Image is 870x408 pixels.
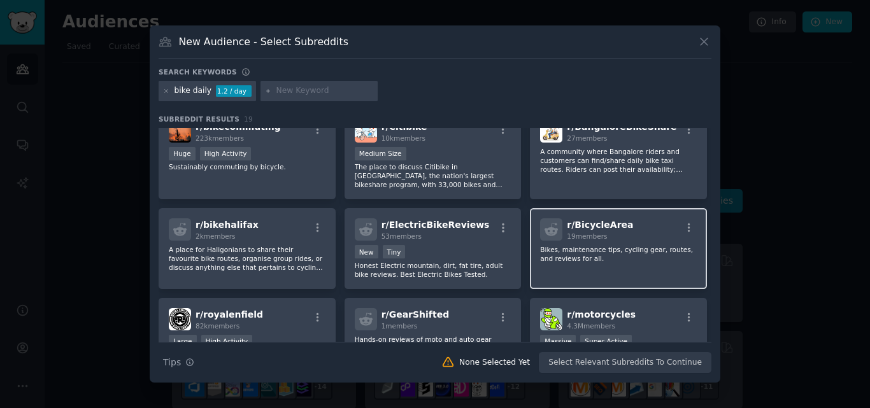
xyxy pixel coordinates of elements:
[567,309,636,320] span: r/ motorcycles
[383,245,406,258] div: Tiny
[580,335,632,348] div: Super Active
[159,67,237,76] h3: Search keywords
[159,115,239,123] span: Subreddit Results
[244,115,253,123] span: 19
[169,245,325,272] p: A place for Haligonians to share their favourite bike routes, organise group rides, or discuss an...
[567,220,633,230] span: r/ BicycleArea
[196,134,244,142] span: 223k members
[355,147,406,160] div: Medium Size
[355,261,511,279] p: Honest Electric mountain, dirt, fat tire, adult bike reviews. Best Electric Bikes Tested.
[567,322,615,330] span: 4.3M members
[169,162,325,171] p: Sustainably commuting by bicycle.
[196,309,263,320] span: r/ royalenfield
[567,134,607,142] span: 27 members
[567,122,676,132] span: r/ BangaloreBikeShare
[196,220,259,230] span: r/ bikehalifax
[540,120,562,143] img: BangaloreBikeShare
[276,85,373,97] input: New Keyword
[169,335,197,348] div: Large
[355,335,511,353] p: Hands-on reviews of moto and auto gear that’s actually been used.
[540,308,562,330] img: motorcycles
[355,120,377,143] img: Citibike
[382,309,450,320] span: r/ GearShifted
[196,322,239,330] span: 82k members
[159,351,199,374] button: Tips
[169,120,191,143] img: bikecommuting
[216,85,252,97] div: 1.2 / day
[540,147,697,174] p: A community where Bangalore riders and customers can find/share daily bike taxi routes. Riders ca...
[175,85,212,97] div: bike daily
[382,322,418,330] span: 1 members
[201,335,253,348] div: High Activity
[382,220,490,230] span: r/ ElectricBikeReviews
[355,245,378,258] div: New
[459,357,530,369] div: None Selected Yet
[179,35,348,48] h3: New Audience - Select Subreddits
[382,134,425,142] span: 10k members
[196,122,281,132] span: r/ bikecommuting
[200,147,252,160] div: High Activity
[169,308,191,330] img: royalenfield
[196,232,236,240] span: 2k members
[163,356,181,369] span: Tips
[567,232,607,240] span: 19 members
[355,162,511,189] p: The place to discuss Citibike in [GEOGRAPHIC_DATA], the nation's largest bikeshare program, with ...
[382,232,422,240] span: 53 members
[382,122,427,132] span: r/ Citibike
[540,245,697,263] p: Bikes, maintenance tips, cycling gear, routes, and reviews for all.
[169,147,196,160] div: Huge
[540,335,576,348] div: Massive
